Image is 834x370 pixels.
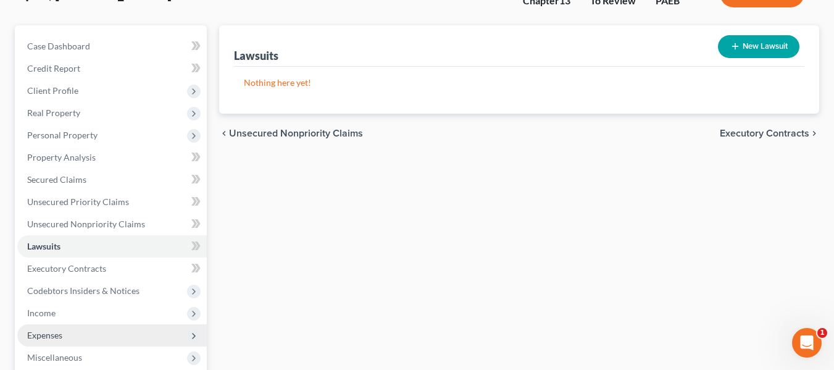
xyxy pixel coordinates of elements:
span: Miscellaneous [27,352,82,363]
span: Income [27,308,56,318]
a: Unsecured Priority Claims [17,191,207,213]
span: Credit Report [27,63,80,74]
a: Unsecured Nonpriority Claims [17,213,207,235]
span: Unsecured Priority Claims [27,196,129,207]
span: Case Dashboard [27,41,90,51]
i: chevron_left [219,128,229,138]
span: Expenses [27,330,62,340]
span: Personal Property [27,130,98,140]
span: Lawsuits [27,241,60,251]
span: Unsecured Nonpriority Claims [229,128,363,138]
a: Case Dashboard [17,35,207,57]
button: New Lawsuit [718,35,799,58]
a: Executory Contracts [17,258,207,280]
span: Client Profile [27,85,78,96]
a: Lawsuits [17,235,207,258]
span: Secured Claims [27,174,86,185]
span: Property Analysis [27,152,96,162]
span: Executory Contracts [27,263,106,274]
button: chevron_left Unsecured Nonpriority Claims [219,128,363,138]
span: Codebtors Insiders & Notices [27,285,140,296]
span: Real Property [27,107,80,118]
p: Nothing here yet! [244,77,794,89]
div: Lawsuits [234,48,278,63]
button: Executory Contracts chevron_right [720,128,819,138]
span: Unsecured Nonpriority Claims [27,219,145,229]
a: Property Analysis [17,146,207,169]
span: Executory Contracts [720,128,809,138]
i: chevron_right [809,128,819,138]
span: 1 [817,328,827,338]
a: Credit Report [17,57,207,80]
a: Secured Claims [17,169,207,191]
iframe: Intercom live chat [792,328,822,358]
